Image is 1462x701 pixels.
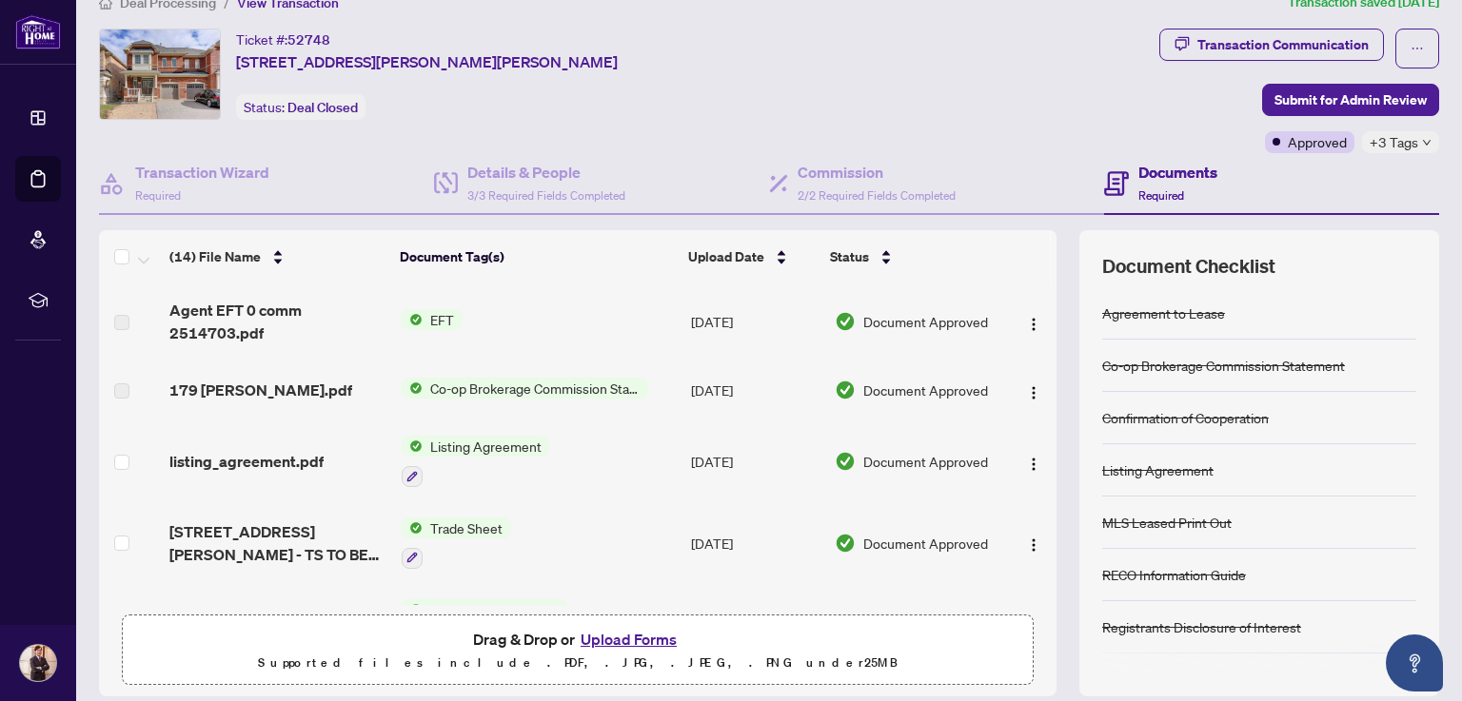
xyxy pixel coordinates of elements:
[1018,375,1049,405] button: Logo
[402,599,423,620] img: Status Icon
[169,246,261,267] span: (14) File Name
[402,378,648,399] button: Status IconCo-op Brokerage Commission Statement
[1102,564,1246,585] div: RECO Information Guide
[1102,407,1269,428] div: Confirmation of Cooperation
[575,627,682,652] button: Upload Forms
[20,645,56,681] img: Profile Icon
[236,29,330,50] div: Ticket #:
[798,188,956,203] span: 2/2 Required Fields Completed
[1159,29,1384,61] button: Transaction Communication
[688,246,764,267] span: Upload Date
[162,230,392,283] th: (14) File Name
[1026,385,1041,400] img: Logo
[1018,528,1049,558] button: Logo
[1018,446,1049,477] button: Logo
[287,31,330,49] span: 52748
[1411,42,1424,55] span: ellipsis
[683,420,827,502] td: [DATE]
[863,533,988,554] span: Document Approved
[423,599,567,620] span: MLS Leased Print Out
[1026,317,1041,332] img: Logo
[15,14,61,49] img: logo
[402,517,510,569] button: Status IconTrade Sheet
[1274,85,1427,115] span: Submit for Admin Review
[236,94,365,120] div: Status:
[402,378,423,399] img: Status Icon
[423,436,549,457] span: Listing Agreement
[683,360,827,420] td: [DATE]
[1102,355,1345,376] div: Co-op Brokerage Commission Statement
[467,161,625,184] h4: Details & People
[423,378,648,399] span: Co-op Brokerage Commission Statement
[236,50,618,73] span: [STREET_ADDRESS][PERSON_NAME][PERSON_NAME]
[467,188,625,203] span: 3/3 Required Fields Completed
[402,599,567,651] button: Status IconMLS Leased Print Out
[1026,537,1041,553] img: Logo
[1102,512,1232,533] div: MLS Leased Print Out
[169,379,352,401] span: 179 [PERSON_NAME].pdf
[1138,188,1184,203] span: Required
[835,311,856,332] img: Document Status
[1422,138,1432,147] span: down
[1262,84,1439,116] button: Submit for Admin Review
[1102,302,1225,323] div: Agreement to Lease
[1288,131,1347,152] span: Approved
[423,517,510,538] span: Trade Sheet
[683,283,827,360] td: [DATE]
[863,451,988,472] span: Document Approved
[830,246,869,267] span: Status
[100,29,220,119] img: IMG-N12386666_1.jpg
[1026,457,1041,472] img: Logo
[402,309,423,330] img: Status Icon
[1018,306,1049,337] button: Logo
[402,517,423,538] img: Status Icon
[835,451,856,472] img: Document Status
[1370,131,1418,153] span: +3 Tags
[1386,634,1443,691] button: Open asap
[169,520,385,566] span: [STREET_ADDRESS][PERSON_NAME] - TS TO BE REVIEWED.pdf
[835,380,856,400] img: Document Status
[822,230,1000,283] th: Status
[402,436,549,487] button: Status IconListing Agreement
[863,380,988,400] span: Document Approved
[134,652,1021,674] p: Supported files include .PDF, .JPG, .JPEG, .PNG under 25 MB
[683,502,827,584] td: [DATE]
[1197,29,1369,60] div: Transaction Communication
[135,188,181,203] span: Required
[1138,161,1217,184] h4: Documents
[392,230,681,283] th: Document Tag(s)
[169,450,324,473] span: listing_agreement.pdf
[169,299,385,344] span: Agent EFT 0 comm 2514703.pdf
[1102,616,1301,637] div: Registrants Disclosure of Interest
[1102,459,1214,480] div: Listing Agreement
[798,161,956,184] h4: Commission
[1102,253,1275,280] span: Document Checklist
[402,309,462,330] button: Status IconEFT
[402,436,423,457] img: Status Icon
[123,615,1033,686] span: Drag & Drop orUpload FormsSupported files include .PDF, .JPG, .JPEG, .PNG under25MB
[683,584,827,666] td: [DATE]
[423,309,462,330] span: EFT
[473,627,682,652] span: Drag & Drop or
[135,161,269,184] h4: Transaction Wizard
[287,99,358,116] span: Deal Closed
[681,230,822,283] th: Upload Date
[863,311,988,332] span: Document Approved
[835,533,856,554] img: Document Status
